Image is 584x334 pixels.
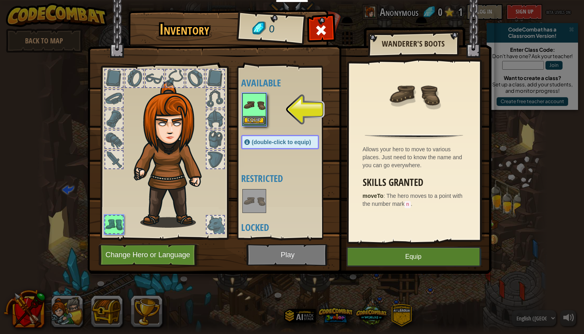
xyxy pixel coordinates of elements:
img: portrait.png [388,68,440,120]
span: : [383,193,387,199]
h4: Available [241,78,335,88]
h1: Inventory [134,21,235,38]
div: Allows your hero to move to various places. Just need to know the name and you can go everywhere. [363,145,470,169]
h4: Restricted [241,173,335,184]
img: portrait.png [243,94,265,116]
h4: Locked [241,222,335,232]
span: The hero moves to a point with the number mark . [363,193,463,207]
h3: Skills Granted [363,177,470,188]
button: Equip [346,247,481,267]
h2: Wanderer's Boots [376,39,451,48]
img: portrait.png [243,190,265,212]
img: hr.png [365,134,463,139]
span: (double-click to equip) [252,139,311,145]
button: Change Hero or Language [99,244,199,266]
span: 0 [268,22,275,37]
img: hair_f2.png [130,81,216,228]
strong: moveTo [363,193,384,199]
code: n [404,201,411,208]
button: Equip [243,116,265,125]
